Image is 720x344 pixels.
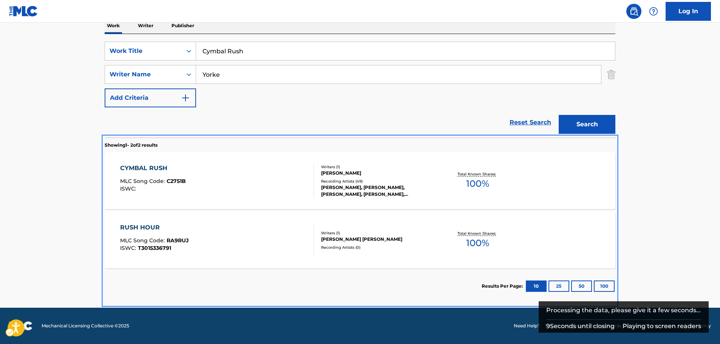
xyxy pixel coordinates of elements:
span: 100 % [466,177,489,191]
p: Showing 1 - 2 of 2 results [105,142,158,149]
button: 100 [594,280,615,292]
div: Processing the data, please give it a few seconds... [546,301,701,319]
div: Work Title [110,46,178,56]
p: Total Known Shares: [457,231,498,236]
a: CYMBAL RUSHMLC Song Code:C2751BISWC:Writers (1)[PERSON_NAME]Recording Artists (49)[PERSON_NAME], ... [105,152,615,209]
img: MLC Logo [9,6,38,17]
button: 50 [571,280,592,292]
p: Work [105,18,122,34]
img: logo [9,321,32,330]
img: search [629,7,638,16]
span: RA9RUJ [167,237,189,244]
span: T3015336791 [138,245,171,251]
button: 25 [548,280,569,292]
button: 10 [526,280,547,292]
span: ISWC : [120,185,138,192]
div: [PERSON_NAME] [PERSON_NAME] [321,236,435,243]
a: Reset Search [506,114,555,131]
div: CYMBAL RUSH [120,164,186,173]
img: help [649,7,658,16]
div: [PERSON_NAME], [PERSON_NAME], [PERSON_NAME], [PERSON_NAME], [PERSON_NAME], [PERSON_NAME] [321,184,435,198]
input: Search... [196,65,601,84]
p: Total Known Shares: [457,171,498,177]
form: Search Form [105,42,615,138]
img: 9d2ae6d4665cec9f34b9.svg [181,93,190,102]
p: Results Per Page: [482,283,525,290]
div: Writers ( 1 ) [321,230,435,236]
span: 9 [546,322,550,330]
button: Add Criteria [105,88,196,107]
a: Log In [666,2,711,21]
span: ISWC : [120,245,138,251]
span: MLC Song Code : [120,178,167,184]
div: Writers ( 1 ) [321,164,435,170]
a: Need Help? [514,322,540,329]
p: Publisher [169,18,196,34]
div: Recording Artists ( 49 ) [321,178,435,184]
span: Mechanical Licensing Collective © 2025 [42,322,129,329]
input: Search... [196,42,615,60]
span: 100 % [466,236,489,250]
div: RUSH HOUR [120,223,189,232]
span: C2751B [167,178,186,184]
img: Delete Criterion [607,65,615,84]
div: Recording Artists ( 0 ) [321,245,435,250]
a: RUSH HOURMLC Song Code:RA9RUJISWC:T3015336791Writers (1)[PERSON_NAME] [PERSON_NAME]Recording Arti... [105,212,615,268]
p: Writer [136,18,156,34]
button: Search [559,115,615,134]
div: [PERSON_NAME] [321,170,435,177]
div: Writer Name [110,70,178,79]
span: MLC Song Code : [120,237,167,244]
